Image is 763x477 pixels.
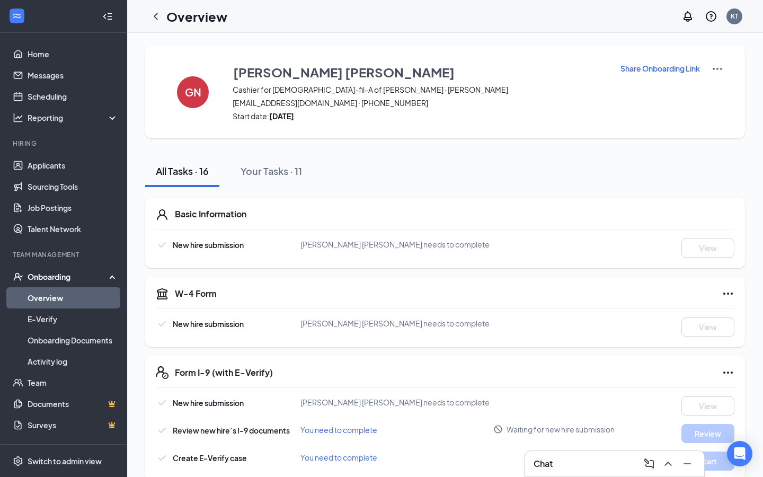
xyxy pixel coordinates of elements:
span: [PERSON_NAME] [PERSON_NAME] needs to complete [300,319,490,328]
svg: ComposeMessage [643,457,655,470]
h5: W-4 Form [175,288,217,299]
span: Cashier for [DEMOGRAPHIC_DATA]-fil-A of [PERSON_NAME] · [PERSON_NAME] [233,84,607,95]
div: Open Intercom Messenger [727,441,752,466]
span: [PERSON_NAME] [PERSON_NAME] needs to complete [300,240,490,249]
svg: Checkmark [156,317,168,330]
button: [PERSON_NAME] [PERSON_NAME] [233,63,607,82]
strong: [DATE] [269,111,294,121]
h3: [PERSON_NAME] [PERSON_NAME] [233,63,455,81]
h1: Overview [166,7,227,25]
a: Onboarding Documents [28,330,118,351]
div: Your Tasks · 11 [241,164,302,178]
button: View [681,317,734,337]
svg: Analysis [13,112,23,123]
span: Create E-Verify case [173,453,247,463]
div: All Tasks · 16 [156,164,209,178]
a: Talent Network [28,218,118,240]
a: Activity log [28,351,118,372]
h5: Basic Information [175,208,246,220]
svg: TaxGovernmentIcon [156,287,168,300]
svg: Blocked [493,425,503,434]
div: Onboarding [28,271,109,282]
a: Sourcing Tools [28,176,118,197]
a: Messages [28,65,118,86]
svg: WorkstreamLogo [12,11,22,21]
svg: Minimize [681,457,694,470]
div: Reporting [28,112,119,123]
button: Minimize [679,455,696,472]
svg: Settings [13,456,23,466]
button: ChevronUp [660,455,677,472]
h4: GN [185,89,201,96]
a: Overview [28,287,118,308]
div: KT [731,12,738,21]
a: E-Verify [28,308,118,330]
svg: Collapse [102,11,113,22]
img: More Actions [711,63,724,75]
button: GN [166,63,219,121]
button: View [681,396,734,416]
svg: Checkmark [156,424,168,437]
svg: ChevronLeft [149,10,162,23]
span: Start date: [233,111,607,121]
svg: UserCheck [13,271,23,282]
p: Share Onboarding Link [620,63,700,74]
span: You need to complete [300,425,377,435]
span: You need to complete [300,453,377,462]
svg: Checkmark [156,396,168,409]
span: New hire submission [173,398,244,408]
svg: Checkmark [156,452,168,464]
h5: Form I-9 (with E-Verify) [175,367,273,378]
svg: FormI9EVerifyIcon [156,366,168,379]
span: Review new hire’s I-9 documents [173,426,290,435]
span: New hire submission [173,319,244,329]
span: Waiting for new hire submission [507,424,615,435]
svg: Checkmark [156,238,168,251]
button: Start [681,452,734,471]
a: Team [28,372,118,393]
a: Job Postings [28,197,118,218]
span: New hire submission [173,240,244,250]
span: [PERSON_NAME] [PERSON_NAME] needs to complete [300,397,490,407]
svg: Ellipses [722,287,734,300]
a: Applicants [28,155,118,176]
svg: ChevronUp [662,457,675,470]
div: Hiring [13,139,116,148]
a: Home [28,43,118,65]
svg: User [156,208,168,221]
h3: Chat [534,458,553,470]
span: [EMAIL_ADDRESS][DOMAIN_NAME] · [PHONE_NUMBER] [233,98,607,108]
button: View [681,238,734,258]
div: Team Management [13,250,116,259]
button: ComposeMessage [641,455,658,472]
svg: QuestionInfo [705,10,717,23]
a: Scheduling [28,86,118,107]
div: Switch to admin view [28,456,102,466]
a: SurveysCrown [28,414,118,436]
button: Review [681,424,734,443]
svg: Notifications [681,10,694,23]
button: Share Onboarding Link [620,63,700,74]
a: DocumentsCrown [28,393,118,414]
svg: Ellipses [722,366,734,379]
